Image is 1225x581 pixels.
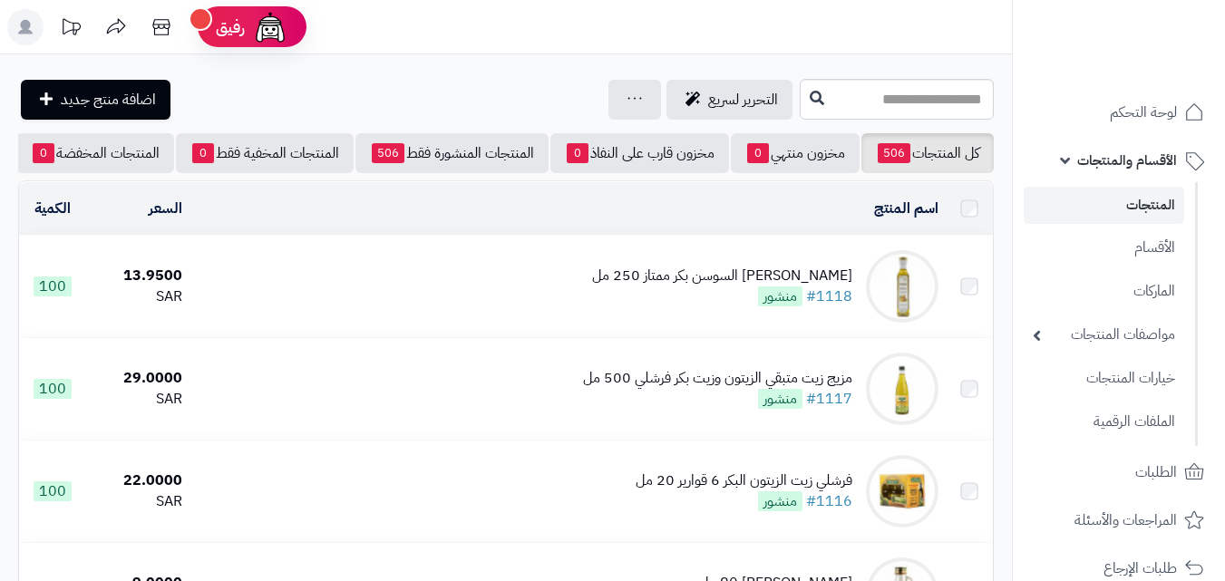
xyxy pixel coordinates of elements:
[92,286,182,307] div: SAR
[16,133,174,173] a: المنتجات المخفضة0
[878,143,910,163] span: 506
[1024,499,1214,542] a: المراجعات والأسئلة
[355,133,549,173] a: المنتجات المنشورة فقط506
[592,266,852,286] div: [PERSON_NAME] السوسن بكر ممتاز 250 مل
[866,353,938,425] img: مزيج زيت متبقي الزيتون وزيت بكر فرشلي 500 مل
[758,389,802,409] span: منشور
[567,143,588,163] span: 0
[92,266,182,286] div: 13.9500
[34,198,71,219] a: الكمية
[861,133,994,173] a: كل المنتجات506
[1024,315,1184,354] a: مواصفات المنتجات
[1024,450,1214,494] a: الطلبات
[149,198,182,219] a: السعر
[550,133,729,173] a: مخزون قارب على النفاذ0
[92,491,182,512] div: SAR
[1102,46,1208,84] img: logo-2.png
[92,368,182,389] div: 29.0000
[874,198,938,219] a: اسم المنتج
[708,89,778,111] span: التحرير لسريع
[192,143,214,163] span: 0
[636,470,852,491] div: فرشلي زيت الزيتون البكر 6 قوارير 20 مل
[34,276,72,296] span: 100
[806,286,852,307] a: #1118
[1024,187,1184,224] a: المنتجات
[61,89,156,111] span: اضافة منتج جديد
[216,16,245,38] span: رفيق
[758,286,802,306] span: منشور
[731,133,860,173] a: مخزون منتهي0
[758,491,802,511] span: منشور
[1024,91,1214,134] a: لوحة التحكم
[1024,228,1184,267] a: الأقسام
[666,80,792,120] a: التحرير لسريع
[33,143,54,163] span: 0
[252,9,288,45] img: ai-face.png
[1024,272,1184,311] a: الماركات
[92,470,182,491] div: 22.0000
[1103,556,1177,581] span: طلبات الإرجاع
[1074,508,1177,533] span: المراجعات والأسئلة
[806,490,852,512] a: #1116
[34,481,72,501] span: 100
[1024,402,1184,441] a: الملفات الرقمية
[176,133,354,173] a: المنتجات المخفية فقط0
[372,143,404,163] span: 506
[1077,148,1177,173] span: الأقسام والمنتجات
[866,250,938,323] img: زيت زيتون السوسن بكر ممتاز 250 مل
[806,388,852,410] a: #1117
[583,368,852,389] div: مزيج زيت متبقي الزيتون وزيت بكر فرشلي 500 مل
[866,455,938,528] img: فرشلي زيت الزيتون البكر 6 قوارير 20 مل
[21,80,170,120] a: اضافة منتج جديد
[92,389,182,410] div: SAR
[747,143,769,163] span: 0
[1110,100,1177,125] span: لوحة التحكم
[34,379,72,399] span: 100
[48,9,93,50] a: تحديثات المنصة
[1135,460,1177,485] span: الطلبات
[1024,359,1184,398] a: خيارات المنتجات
